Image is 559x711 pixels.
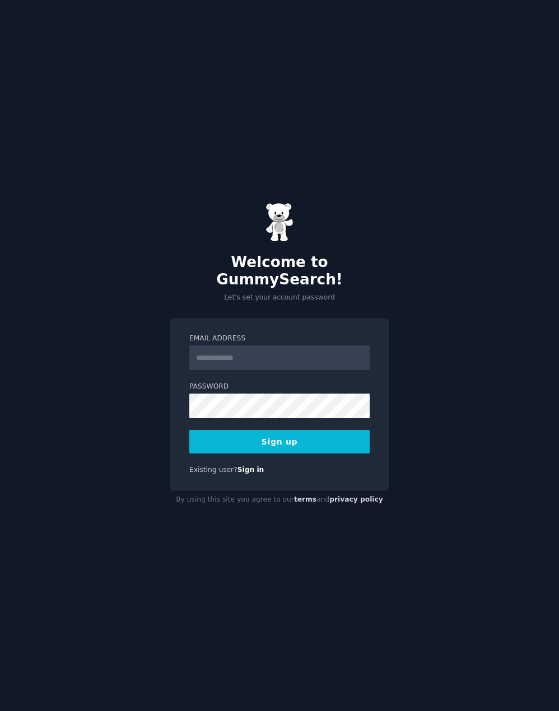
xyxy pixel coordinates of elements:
[170,254,389,289] h2: Welcome to GummySearch!
[294,495,316,503] a: terms
[189,430,370,453] button: Sign up
[329,495,383,503] a: privacy policy
[189,466,237,474] span: Existing user?
[189,382,370,392] label: Password
[170,491,389,509] div: By using this site you agree to our and
[189,334,370,344] label: Email Address
[170,293,389,303] p: Let's set your account password
[265,203,294,242] img: Gummy Bear
[237,466,264,474] a: Sign in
